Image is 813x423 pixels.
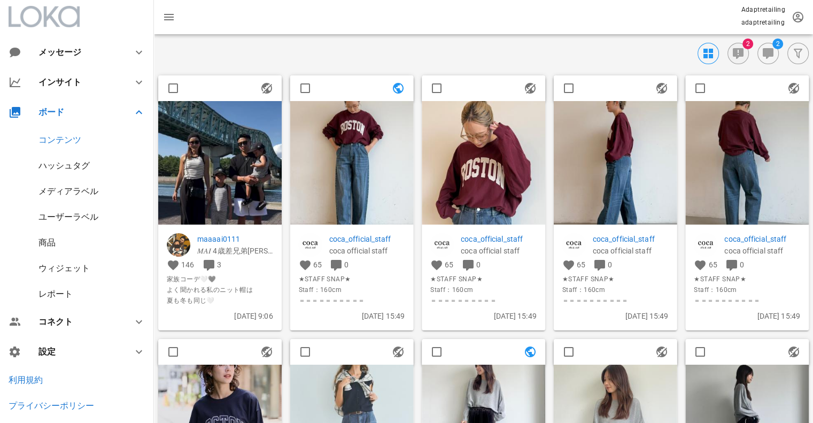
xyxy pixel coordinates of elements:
a: ハッシュタグ [38,160,90,171]
img: coca_official_staff [430,233,454,257]
img: 1481059545184382_18071801963132517_5970366266771190141_n.jpg [685,101,809,225]
div: ボード [38,107,120,117]
img: 1481056543587868_18071801918132517_8911065796421978054_n.jpg [290,101,414,225]
div: メッセージ [38,47,115,57]
span: 家族コーデ🤍🖤 [167,274,273,284]
span: 0 [476,260,481,269]
span: バッジ [742,39,753,49]
span: バッジ [772,39,783,49]
span: 0 [608,260,612,269]
a: coca_official_staff [461,233,537,245]
a: ユーザーラベル [38,212,98,222]
p: [DATE] 15:49 [430,310,537,322]
span: ＝＝＝＝＝＝＝＝＝＝ [562,295,669,306]
span: ＝＝＝＝＝＝＝＝＝＝ [694,295,800,306]
span: Staff：160cm [299,284,405,295]
a: レポート [38,289,73,299]
img: coca_official_staff [562,233,586,257]
p: [DATE] 15:49 [694,310,800,322]
p: coca official staff [593,245,669,257]
span: Staff：160cm [430,284,537,295]
span: 65 [313,260,322,269]
p: [DATE] 15:49 [299,310,405,322]
a: 商品 [38,237,56,248]
div: 設定 [38,347,120,357]
span: 65 [577,260,585,269]
span: 夏も冬も同じ🤍 [167,295,273,306]
span: 0 [740,260,744,269]
span: 0 [344,260,349,269]
span: よく聞かれる私のニット帽は [167,284,273,295]
img: maaaai0111 [167,233,190,257]
span: ＝＝＝＝＝＝＝＝＝＝ [299,295,405,306]
p: [DATE] 9:06 [167,310,273,322]
p: coca official staff [329,245,405,257]
span: ★STAFF SNAP★ [694,274,800,284]
a: coca_official_staff [329,233,405,245]
span: ★STAFF SNAP★ [562,274,669,284]
span: ＝＝＝＝＝＝＝＝＝＝ [430,295,537,306]
a: coca_official_staff [724,233,800,245]
span: 146 [181,260,194,269]
p: coca official staff [724,245,800,257]
span: Staff：160cm [694,284,800,295]
a: コンテンツ [38,135,81,145]
span: 65 [708,260,717,269]
div: インサイト [38,77,120,87]
span: ★STAFF SNAP★ [299,274,405,284]
img: 1481057544065655_18071801957132517_4986489775285145407_n.jpg [422,101,545,225]
img: 1481195AQOtwRljpWz4YzoSztBiL95lmL4Piu1O2lLcTEBV9GhXCsWne-fLE989NriRDMZBE0iRnmnmuEjF7OKshXVrNlY11_... [158,101,282,225]
a: メディアラベル [38,186,98,196]
a: ウィジェット [38,263,90,273]
p: [DATE] 15:49 [562,310,669,322]
div: コネクト [38,317,120,327]
img: 1481058542783349_18071801948132517_35216510974113006_n.jpg [554,101,677,225]
a: coca_official_staff [593,233,669,245]
img: coca_official_staff [694,233,717,257]
p: adaptretailing [741,17,785,28]
span: 3 [217,260,221,269]
p: 𝑀𝐴𝐼 4歳差兄弟ママ [197,245,273,257]
p: Adaptretailing [741,4,785,15]
a: maaaai0111 [197,233,273,245]
a: 利用規約 [9,375,43,385]
a: プライバシーポリシー [9,401,94,411]
span: Staff：160cm [562,284,669,295]
img: coca_official_staff [299,233,322,257]
p: coca official staff [461,245,537,257]
span: ★STAFF SNAP★ [430,274,537,284]
span: 65 [445,260,453,269]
